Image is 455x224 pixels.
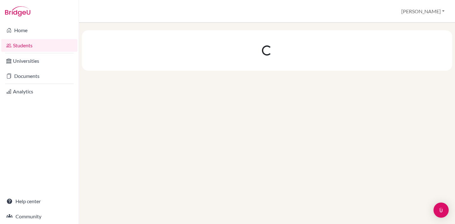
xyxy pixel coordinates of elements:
[1,70,77,82] a: Documents
[1,24,77,37] a: Home
[1,195,77,208] a: Help center
[1,85,77,98] a: Analytics
[1,39,77,52] a: Students
[398,5,447,17] button: [PERSON_NAME]
[1,210,77,223] a: Community
[5,6,30,16] img: Bridge-U
[434,203,449,218] div: Open Intercom Messenger
[1,55,77,67] a: Universities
